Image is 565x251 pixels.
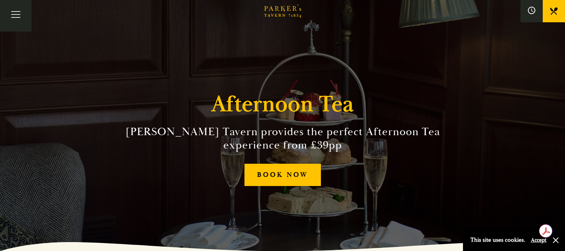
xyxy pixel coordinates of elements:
[531,237,546,244] button: Accept
[114,125,452,152] h2: [PERSON_NAME] Tavern provides the perfect Afternoon Tea experience from £39pp
[244,164,321,186] a: BOOK NOW
[211,91,354,118] h1: Afternoon Tea
[552,237,559,244] button: Close and accept
[470,235,525,245] p: This site uses cookies.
